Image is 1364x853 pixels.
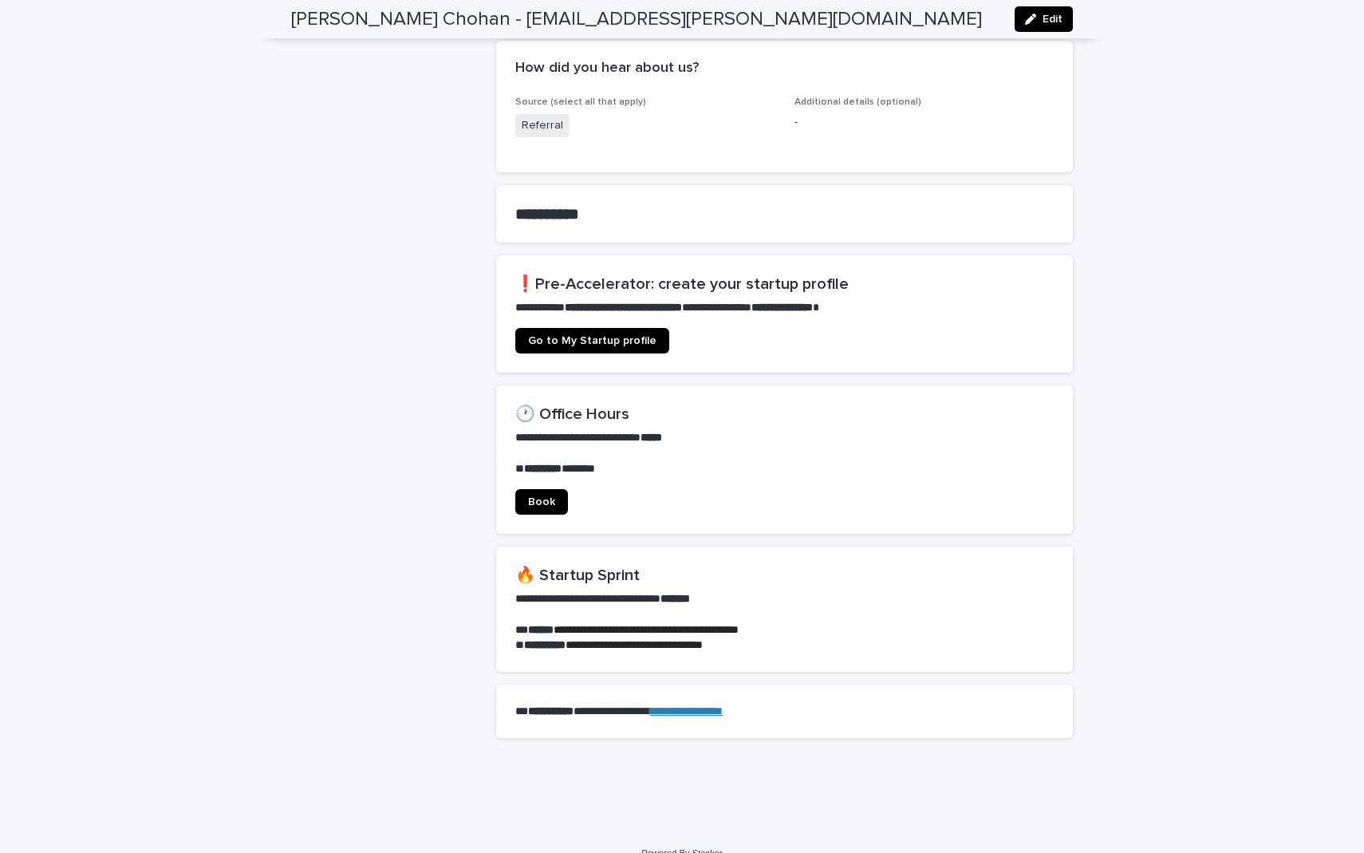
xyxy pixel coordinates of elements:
[515,274,1054,294] h2: ❗Pre-Accelerator: create your startup profile
[794,114,1055,131] p: -
[291,8,982,31] h2: [PERSON_NAME] Chohan - [EMAIL_ADDRESS][PERSON_NAME][DOMAIN_NAME]
[515,489,568,515] a: Book
[515,114,570,137] span: Referral
[1043,14,1062,25] span: Edit
[515,97,646,107] span: Source (select all that apply)
[515,60,699,77] h2: How did you hear about us?
[515,566,1054,585] h2: 🔥 Startup Sprint
[1015,6,1073,32] button: Edit
[794,97,921,107] span: Additional details (optional)
[515,405,1054,424] h2: 🕐 Office Hours
[515,328,669,353] a: Go to My Startup profile
[528,335,656,346] span: Go to My Startup profile
[528,496,555,507] span: Book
